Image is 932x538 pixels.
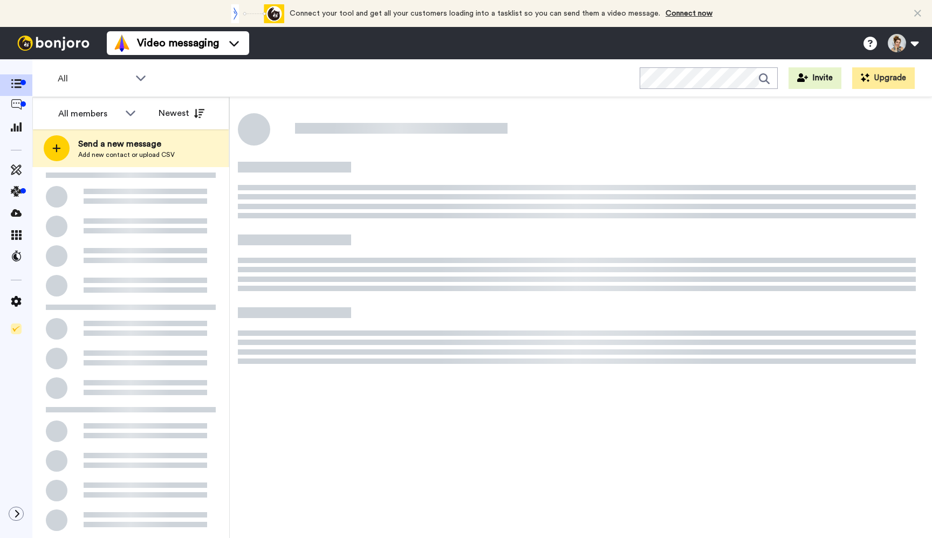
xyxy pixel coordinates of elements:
img: Checklist.svg [11,323,22,334]
span: Video messaging [137,36,219,51]
span: Send a new message [78,137,175,150]
img: vm-color.svg [113,35,131,52]
button: Upgrade [852,67,915,89]
span: All [58,72,130,85]
div: All members [58,107,120,120]
button: Newest [150,102,213,124]
span: Connect your tool and get all your customers loading into a tasklist so you can send them a video... [290,10,660,17]
span: Add new contact or upload CSV [78,150,175,159]
button: Invite [789,67,841,89]
a: Connect now [666,10,712,17]
img: bj-logo-header-white.svg [13,36,94,51]
div: animation [225,4,284,23]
